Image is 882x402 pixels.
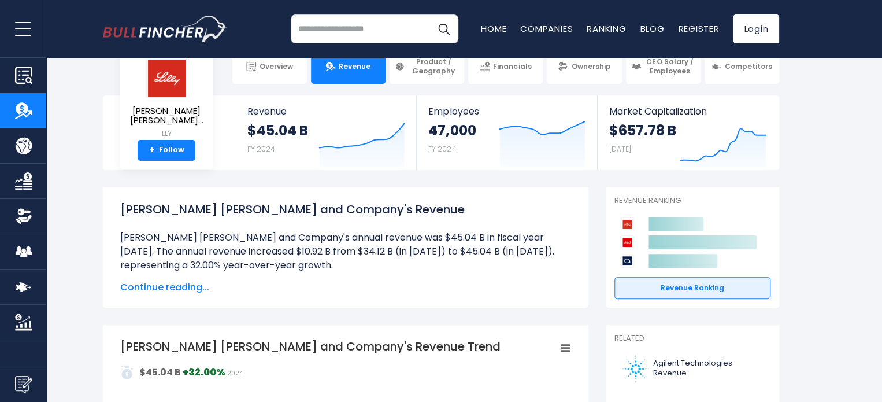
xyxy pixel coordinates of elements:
[626,49,701,84] a: CEO Salary / Employees
[609,144,631,154] small: [DATE]
[614,196,770,206] p: Revenue Ranking
[614,334,770,344] p: Related
[609,121,676,139] strong: $657.78 B
[139,366,181,379] strong: $45.04 B
[614,353,770,385] a: Agilent Technologies Revenue
[129,128,203,139] small: LLY
[429,14,458,43] button: Search
[247,121,308,139] strong: $45.04 B
[247,144,275,154] small: FY 2024
[644,57,695,75] span: CEO Salary / Employees
[733,14,779,43] a: Login
[705,49,779,84] a: Competitors
[129,106,203,126] span: [PERSON_NAME] [PERSON_NAME]...
[247,106,405,117] span: Revenue
[390,49,464,84] a: Product / Geography
[232,49,307,84] a: Overview
[120,231,571,272] li: [PERSON_NAME] [PERSON_NAME] and Company's annual revenue was $45.04 B in fiscal year [DATE]. The ...
[620,217,634,231] img: Eli Lilly and Company competitors logo
[129,58,204,140] a: [PERSON_NAME] [PERSON_NAME]... LLY
[103,16,227,42] img: bullfincher logo
[417,95,596,170] a: Employees 47,000 FY 2024
[15,208,32,225] img: Ownership
[260,62,293,71] span: Overview
[614,277,770,299] a: Revenue Ranking
[149,145,155,156] strong: +
[227,369,243,378] span: 2024
[120,201,571,218] h1: [PERSON_NAME] [PERSON_NAME] and Company's Revenue
[725,62,772,71] span: Competitors
[339,62,370,71] span: Revenue
[571,62,610,71] span: Ownership
[236,95,417,170] a: Revenue $45.04 B FY 2024
[598,95,778,170] a: Market Capitalization $657.78 B [DATE]
[609,106,766,117] span: Market Capitalization
[408,57,459,75] span: Product / Geography
[493,62,531,71] span: Financials
[481,23,506,35] a: Home
[103,16,227,42] a: Go to homepage
[640,23,664,35] a: Blog
[120,365,134,379] img: addasd
[621,356,649,382] img: A logo
[428,121,476,139] strong: 47,000
[138,140,195,161] a: +Follow
[120,281,571,294] span: Continue reading...
[120,338,501,355] tspan: [PERSON_NAME] [PERSON_NAME] and Company's Revenue Trend
[620,235,634,249] img: Johnson & Johnson competitors logo
[468,49,543,84] a: Financials
[183,366,225,379] strong: +32.00%
[587,23,626,35] a: Ranking
[547,49,621,84] a: Ownership
[678,23,719,35] a: Register
[311,49,386,84] a: Revenue
[520,23,573,35] a: Companies
[620,254,634,268] img: AbbVie competitors logo
[428,106,585,117] span: Employees
[428,144,456,154] small: FY 2024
